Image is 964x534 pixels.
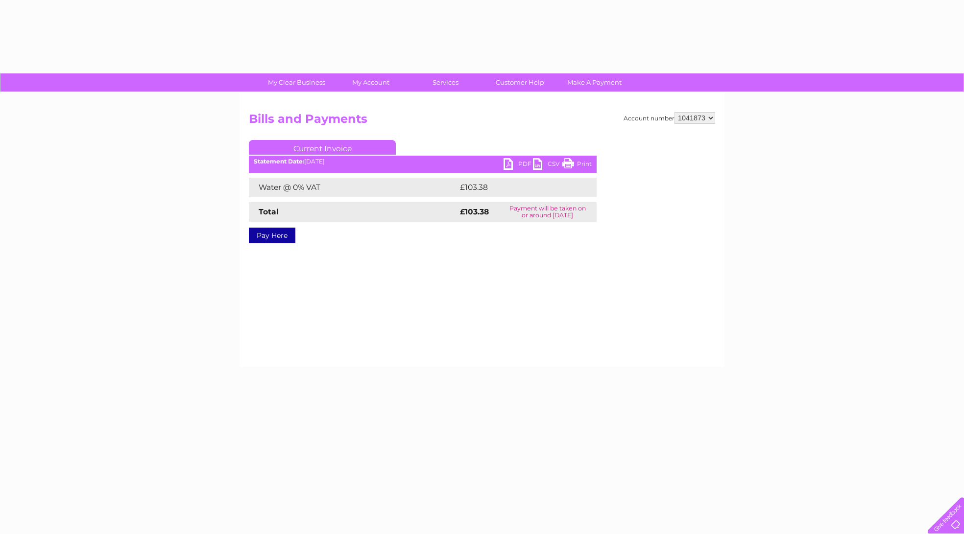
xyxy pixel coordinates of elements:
[624,112,715,124] div: Account number
[498,202,597,222] td: Payment will be taken on or around [DATE]
[480,73,560,92] a: Customer Help
[249,112,715,131] h2: Bills and Payments
[256,73,337,92] a: My Clear Business
[533,158,562,172] a: CSV
[259,207,279,216] strong: Total
[458,178,578,197] td: £103.38
[249,178,458,197] td: Water @ 0% VAT
[254,158,304,165] b: Statement Date:
[554,73,635,92] a: Make A Payment
[460,207,489,216] strong: £103.38
[249,140,396,155] a: Current Invoice
[562,158,592,172] a: Print
[249,228,295,243] a: Pay Here
[249,158,597,165] div: [DATE]
[331,73,411,92] a: My Account
[504,158,533,172] a: PDF
[405,73,486,92] a: Services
